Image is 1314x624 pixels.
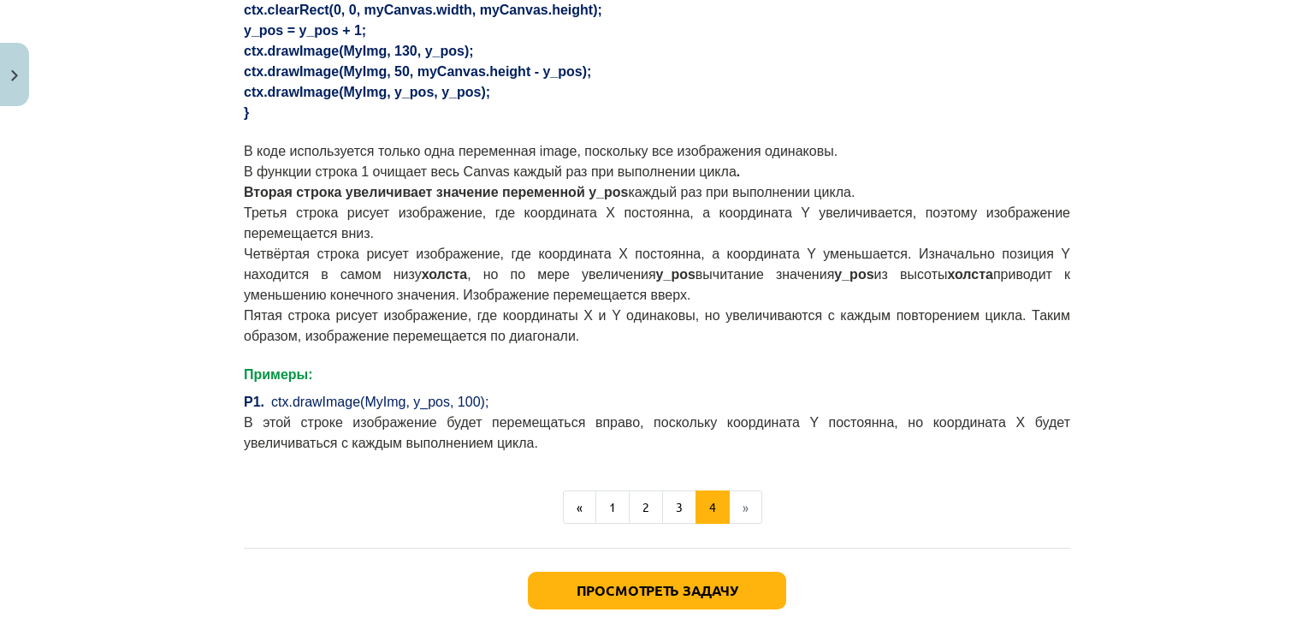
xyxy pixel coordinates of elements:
font: В этой строке изображение будет перемещаться вправо, поскольку координата Y постоянна, но координ... [244,415,1070,450]
font: Просмотреть задачу [577,581,737,599]
font: холста [947,267,992,282]
nav: Пример навигации по странице [244,490,1070,525]
font: Вторая строка увеличивает значение переменной y_pos [244,185,628,199]
button: 2 [629,490,663,525]
font: ctx.drawImage(MyImg, 130, y_pos); [244,44,474,58]
font: В функции строка 1 очищает весь Canvas каждый раз при выполнении цикла [244,164,737,179]
button: « [563,490,596,525]
font: холста [422,267,467,282]
button: Просмотреть задачу [528,572,786,609]
font: y_pos [834,267,873,282]
font: 4 [709,499,716,514]
font: Примеры: [244,367,313,382]
font: . [851,185,855,199]
font: из высоты [874,267,948,282]
font: каждый раз при выполнении цикла [628,185,850,199]
font: ctx.drawImage(MyImg, 50, myCanvas.height - y_pos); [244,64,591,79]
font: В коде используется только одна переменная image, поскольку все изображения одинаковы. [244,144,838,158]
font: , но по мере увеличения [467,267,655,282]
font: 3 [676,499,683,514]
font: 1 [609,499,616,514]
font: } [244,105,249,120]
font: Третья строка рисует изображение, где координата X постоянна, а координата Y увеличивается, поэто... [244,205,1070,241]
button: 4 [695,490,730,525]
font: Четвёртая строка рисует изображение, где координата X постоянна, а координата Y уменьшается. Изна... [244,247,1070,282]
font: ctx.clearRect(0, 0, myCanvas.width, myCanvas.height); [244,3,602,17]
font: « [577,499,583,514]
font: 2 [642,499,649,514]
font: ctx.drawImage(MyImg, y_pos, 100); [271,395,488,409]
button: 3 [662,490,696,525]
font: ctx.drawImage(MyImg, y_pos, y_pos); [244,85,490,99]
font: приводит к уменьшению конечного значения. Изображение перемещается вверх. [244,267,1070,302]
font: вычитание значения [695,267,834,282]
font: y_pos [656,267,695,282]
font: Пятая строка рисует изображение, где координаты X и Y одинаковы, но увеличиваются с каждым повтор... [244,308,1070,343]
font: . [737,164,740,179]
img: icon-close-lesson-0947bae3869378f0d4975bcd49f059093ad1ed9edebbc8119c70593378902aed.svg [11,70,18,81]
font: y_pos = y_pos + 1; [244,23,366,38]
font: P1. [244,395,264,409]
button: 1 [595,490,630,525]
